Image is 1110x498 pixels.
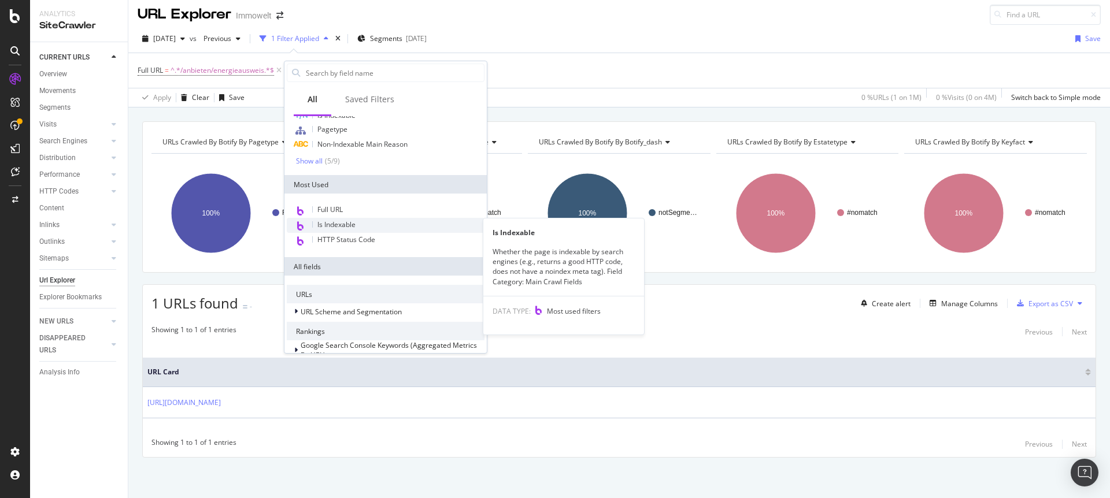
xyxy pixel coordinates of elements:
[301,340,477,360] span: Google Search Console Keywords (Aggregated Metrics By URL)
[1028,299,1073,309] div: Export as CSV
[276,12,283,20] div: arrow-right-arrow-left
[153,92,171,102] div: Apply
[317,205,343,214] span: Full URL
[138,88,171,107] button: Apply
[39,9,119,19] div: Analytics
[483,247,644,287] div: Whether the page is indexable by search engines (e.g., returns a good HTTP code, does not have a ...
[151,437,236,451] div: Showing 1 to 1 of 1 entries
[171,62,274,79] span: ^.*/anbieten/energieausweis.*$
[1072,327,1087,337] div: Next
[1072,439,1087,449] div: Next
[872,299,911,309] div: Create alert
[243,305,247,309] img: Equal
[147,397,221,408] a: [URL][DOMAIN_NAME]
[160,133,324,151] h4: URLs Crawled By Botify By pagetype
[39,366,120,378] a: Analysis Info
[716,163,897,263] svg: A chart.
[229,92,245,102] div: Save
[138,5,231,24] div: URL Explorer
[284,257,487,276] div: All fields
[1072,437,1087,451] button: Next
[317,235,375,244] span: HTTP Status Code
[151,325,236,339] div: Showing 1 to 1 of 1 entries
[345,94,394,105] div: Saved Filters
[1035,209,1065,217] text: #nomatch
[1072,325,1087,339] button: Next
[317,220,356,229] span: Is Indexable
[39,19,119,32] div: SiteCrawler
[856,294,911,313] button: Create alert
[1085,34,1101,43] div: Save
[284,175,487,194] div: Most Used
[323,156,340,166] div: ( 5 / 9 )
[370,34,402,43] span: Segments
[333,33,343,44] div: times
[39,219,60,231] div: Inlinks
[39,85,120,97] a: Movements
[936,92,997,102] div: 0 % Visits ( 0 on 4M )
[39,366,80,378] div: Analysis Info
[39,315,108,328] a: NEW URLS
[39,185,108,198] a: HTTP Codes
[847,209,878,217] text: #nomatch
[1071,29,1101,48] button: Save
[406,34,427,43] div: [DATE]
[39,252,69,265] div: Sitemaps
[199,34,231,43] span: Previous
[176,88,209,107] button: Clear
[282,209,306,217] text: FSBO/*
[39,236,65,248] div: Outlinks
[493,306,531,316] span: DATA TYPE:
[39,51,108,64] a: CURRENT URLS
[904,163,1085,263] div: A chart.
[250,302,252,311] div: -
[861,92,922,102] div: 0 % URLs ( 1 on 1M )
[39,315,73,328] div: NEW URLS
[39,102,71,114] div: Segments
[39,135,108,147] a: Search Engines
[39,68,120,80] a: Overview
[915,137,1025,147] span: URLs Crawled By Botify By keyfact
[39,169,108,181] a: Performance
[353,29,431,48] button: Segments[DATE]
[39,332,98,356] div: DISAPPEARED URLS
[151,293,238,313] span: 1 URLs found
[39,252,108,265] a: Sitemaps
[317,139,408,149] span: Non-Indexable Main Reason
[1007,88,1101,107] button: Switch back to Simple mode
[539,137,662,147] span: URLs Crawled By Botify By botify_dash
[39,185,79,198] div: HTTP Codes
[199,29,245,48] button: Previous
[39,169,80,181] div: Performance
[317,124,347,134] span: Pagetype
[202,209,220,217] text: 100%
[153,34,176,43] span: 2025 Sep. 5th
[483,228,644,237] div: Is Indexable
[271,34,319,43] div: 1 Filter Applied
[138,65,163,75] span: Full URL
[39,85,76,97] div: Movements
[214,88,245,107] button: Save
[39,202,120,214] a: Content
[39,236,108,248] a: Outlinks
[39,274,75,287] div: Url Explorer
[1025,437,1053,451] button: Previous
[1025,439,1053,449] div: Previous
[547,306,601,316] span: Most used filters
[287,285,484,303] div: URLs
[39,291,120,303] a: Explorer Bookmarks
[39,152,76,164] div: Distribution
[301,307,402,317] span: URL Scheme and Segmentation
[767,209,785,217] text: 100%
[725,133,889,151] h4: URLs Crawled By Botify By estatetype
[162,137,279,147] span: URLs Crawled By Botify By pagetype
[39,291,102,303] div: Explorer Bookmarks
[351,137,489,147] span: URLs Crawled By Botify By distributiontype
[165,65,169,75] span: =
[1025,325,1053,339] button: Previous
[1025,327,1053,337] div: Previous
[536,133,700,151] h4: URLs Crawled By Botify By botify_dash
[39,219,108,231] a: Inlinks
[39,135,87,147] div: Search Engines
